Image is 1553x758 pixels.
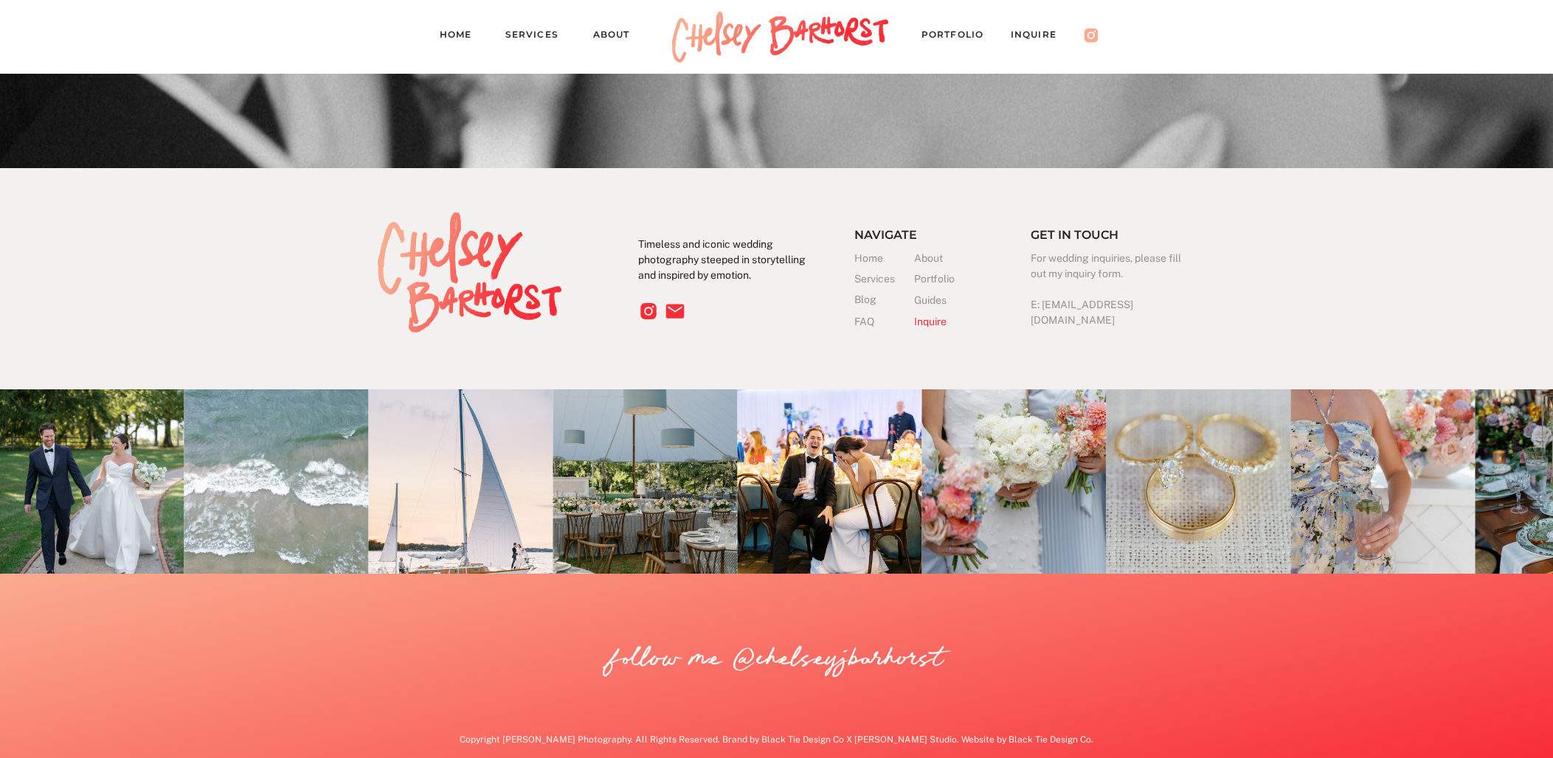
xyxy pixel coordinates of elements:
a: PORTFOLIO [921,27,998,47]
a: Blog [854,292,914,307]
h3: Get in touch [1031,225,1124,240]
img: chicago engagement session (12 of 12) [368,389,553,574]
p: Timeless and iconic wedding photography steeped in storytelling and inspired by emotion. [638,237,814,291]
a: FAQ [854,314,885,330]
a: Copyright [PERSON_NAME] Photography. All Rights Reserved. Brand by Black Tie Design Co X [PERSON_... [405,733,1149,752]
a: Services [505,27,572,47]
a: About [593,27,644,47]
a: Inquire [914,314,974,330]
h3: For wedding inquiries, please fill out my inquiry form. E: [EMAIL_ADDRESS][DOMAIN_NAME] [1031,251,1187,320]
img: Chelsey_Barhorst_Photography-44 [1290,389,1475,574]
img: Caroline+Connor-12 [553,389,737,574]
img: Chelsey_Barhorst_Photography-16 [184,389,368,574]
img: Chelsey_Barhorst_Photography-15 [921,389,1106,574]
a: Home [854,251,914,266]
img: Reception-84_websize [737,389,921,574]
a: follow me @chelseyjbarhorst [610,638,944,681]
a: Portfolio [914,271,974,287]
a: Guides [914,293,951,308]
h3: Navigate [854,225,947,240]
a: Inquire [1011,27,1071,47]
a: Home [440,27,484,47]
img: Sapphire Creek Winery Wedding-5 [1106,389,1290,574]
a: About [914,251,974,266]
a: Services [854,271,914,287]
